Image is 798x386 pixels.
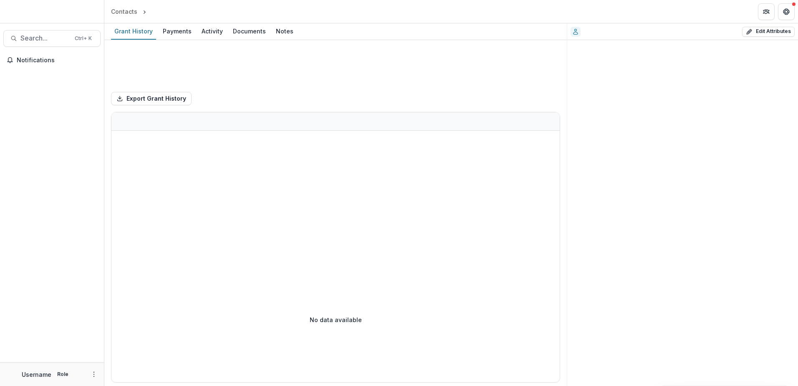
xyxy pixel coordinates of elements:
[742,27,795,37] button: Edit Attributes
[73,34,93,43] div: Ctrl + K
[111,92,192,105] button: Export Grant History
[230,23,269,40] a: Documents
[230,25,269,37] div: Documents
[758,3,775,20] button: Partners
[198,23,226,40] a: Activity
[273,25,297,37] div: Notes
[111,7,137,16] div: Contacts
[108,5,184,18] nav: breadcrumb
[3,53,101,67] button: Notifications
[111,23,156,40] a: Grant History
[89,369,99,379] button: More
[159,23,195,40] a: Payments
[111,25,156,37] div: Grant History
[17,57,97,64] span: Notifications
[108,5,141,18] a: Contacts
[778,3,795,20] button: Get Help
[22,370,51,379] p: Username
[198,25,226,37] div: Activity
[20,34,70,42] span: Search...
[159,25,195,37] div: Payments
[55,371,71,378] p: Role
[310,315,362,324] p: No data available
[273,23,297,40] a: Notes
[3,30,101,47] button: Search...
